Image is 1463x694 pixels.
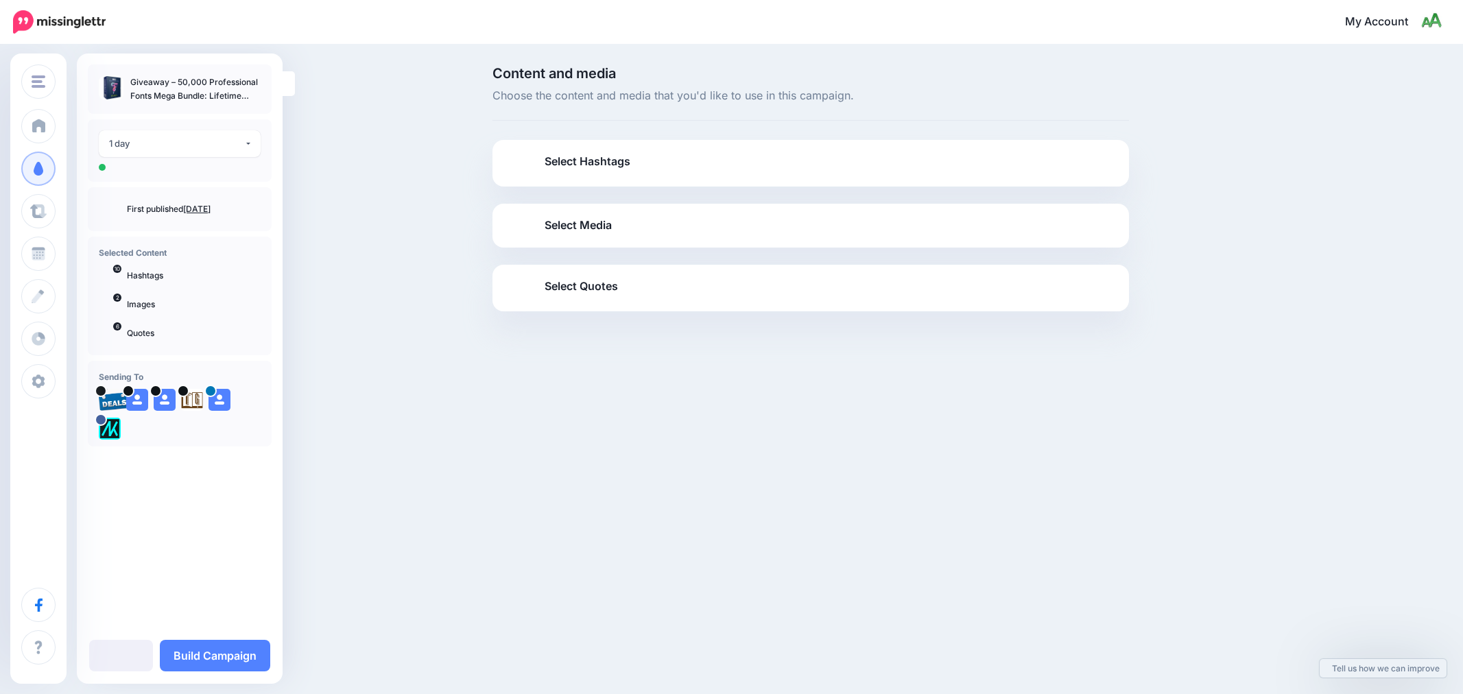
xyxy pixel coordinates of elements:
a: My Account [1331,5,1442,39]
span: 2 [113,294,121,302]
p: Hashtags [127,270,261,282]
img: user_default_image.png [126,389,148,411]
p: First published [127,203,261,215]
a: Select Media [506,215,1115,237]
a: [DATE] [183,204,211,214]
p: Images [127,298,261,311]
img: 95cf0fca748e57b5e67bba0a1d8b2b21-27699.png [99,389,129,411]
img: 2efadb206a2e600c683e12bbced07af5_thumb.jpg [99,75,123,100]
a: Select Quotes [506,276,1115,311]
span: Select Quotes [545,277,618,296]
div: 1 day [109,136,244,152]
span: Select Hashtags [545,152,630,171]
img: 300371053_782866562685722_1733786435366177641_n-bsa128417.png [99,418,121,440]
img: Missinglettr [13,10,106,34]
a: Select Hashtags [506,151,1115,187]
button: 1 day [99,130,261,157]
span: Content and media [492,67,1129,80]
img: agK0rCH6-27705.jpg [181,389,203,411]
span: 6 [113,322,121,331]
img: menu.png [32,75,45,88]
img: user_default_image.png [154,389,176,411]
p: Quotes [127,327,261,339]
h4: Selected Content [99,248,261,258]
p: Giveaway – 50,000 Professional Fonts Mega Bundle: Lifetime License | Extensive Font Collection fo... [130,75,261,103]
h4: Sending To [99,372,261,382]
span: 10 [113,265,121,273]
span: Select Media [545,216,612,235]
img: user_default_image.png [209,389,230,411]
span: Choose the content and media that you'd like to use in this campaign. [492,87,1129,105]
a: Tell us how we can improve [1320,659,1447,678]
